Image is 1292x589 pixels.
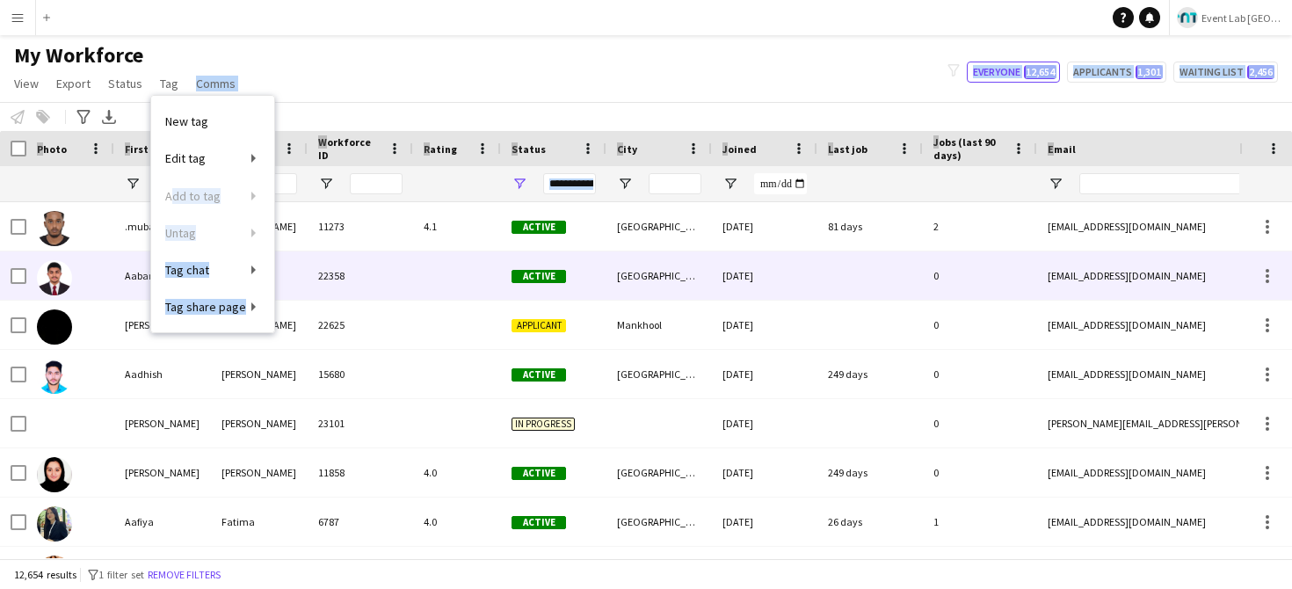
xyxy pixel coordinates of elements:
[512,368,566,382] span: Active
[617,176,633,192] button: Open Filter Menu
[318,176,334,192] button: Open Filter Menu
[1048,142,1076,156] span: Email
[98,106,120,127] app-action-btn: Export XLSX
[606,350,712,398] div: [GEOGRAPHIC_DATA]
[153,72,185,95] a: Tag
[308,448,413,497] div: 11858
[37,457,72,492] img: Aaesha Saif
[114,399,211,447] div: [PERSON_NAME]
[606,448,712,497] div: [GEOGRAPHIC_DATA]
[37,260,72,295] img: Aaban Hussain
[56,76,91,91] span: Export
[817,202,923,251] div: 81 days
[7,72,46,95] a: View
[722,176,738,192] button: Open Filter Menu
[967,62,1060,83] button: Everyone12,654
[37,211,72,246] img: .mubarak Ali
[211,399,308,447] div: [PERSON_NAME]
[722,142,757,156] span: Joined
[350,173,403,194] input: Workforce ID Filter Input
[189,72,243,95] a: Comms
[649,173,701,194] input: City Filter Input
[923,498,1037,546] div: 1
[14,76,39,91] span: View
[712,448,817,497] div: [DATE]
[37,506,72,542] img: Aafiya Fatima
[98,568,144,581] span: 1 filter set
[318,135,381,162] span: Workforce ID
[712,202,817,251] div: [DATE]
[817,448,923,497] div: 249 days
[108,76,142,91] span: Status
[114,350,211,398] div: Aadhish
[754,173,807,194] input: Joined Filter Input
[308,498,413,546] div: 6787
[1201,11,1285,25] span: Event Lab [GEOGRAPHIC_DATA]
[512,221,566,234] span: Active
[160,76,178,91] span: Tag
[308,251,413,300] div: 22358
[14,42,143,69] span: My Workforce
[1067,62,1166,83] button: Applicants1,301
[413,498,501,546] div: 4.0
[211,498,308,546] div: Fatima
[712,399,817,447] div: [DATE]
[413,448,501,497] div: 4.0
[114,498,211,546] div: Aafiya
[512,270,566,283] span: Active
[817,350,923,398] div: 249 days
[101,72,149,95] a: Status
[1173,62,1278,83] button: Waiting list2,456
[253,173,297,194] input: Last Name Filter Input
[512,319,566,332] span: Applicant
[512,176,527,192] button: Open Filter Menu
[196,76,236,91] span: Comms
[308,350,413,398] div: 15680
[1177,7,1198,28] img: Logo
[1048,176,1063,192] button: Open Filter Menu
[923,251,1037,300] div: 0
[923,448,1037,497] div: 0
[125,142,178,156] span: First Name
[512,467,566,480] span: Active
[37,142,67,156] span: Photo
[308,202,413,251] div: 11273
[512,418,575,431] span: In progress
[211,350,308,398] div: [PERSON_NAME]
[125,176,141,192] button: Open Filter Menu
[308,399,413,447] div: 23101
[712,498,817,546] div: [DATE]
[37,309,72,345] img: Aabid Anas
[1024,65,1056,79] span: 12,654
[933,135,1005,162] span: Jobs (last 90 days)
[828,142,867,156] span: Last job
[114,202,211,251] div: .mubarak
[114,448,211,497] div: [PERSON_NAME]
[114,251,211,300] div: Aaban
[49,72,98,95] a: Export
[37,359,72,394] img: Aadhish Sreejith
[606,251,712,300] div: [GEOGRAPHIC_DATA]
[817,498,923,546] div: 26 days
[923,399,1037,447] div: 0
[211,448,308,497] div: [PERSON_NAME]
[308,301,413,349] div: 22625
[512,516,566,529] span: Active
[1136,65,1163,79] span: 1,301
[712,301,817,349] div: [DATE]
[712,251,817,300] div: [DATE]
[923,350,1037,398] div: 0
[73,106,94,127] app-action-btn: Advanced filters
[712,350,817,398] div: [DATE]
[617,142,637,156] span: City
[606,202,712,251] div: [GEOGRAPHIC_DATA]
[424,142,457,156] span: Rating
[512,142,546,156] span: Status
[1247,65,1274,79] span: 2,456
[413,202,501,251] div: 4.1
[144,565,224,585] button: Remove filters
[923,301,1037,349] div: 0
[606,301,712,349] div: Mankhool
[114,301,211,349] div: [PERSON_NAME]
[923,202,1037,251] div: 2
